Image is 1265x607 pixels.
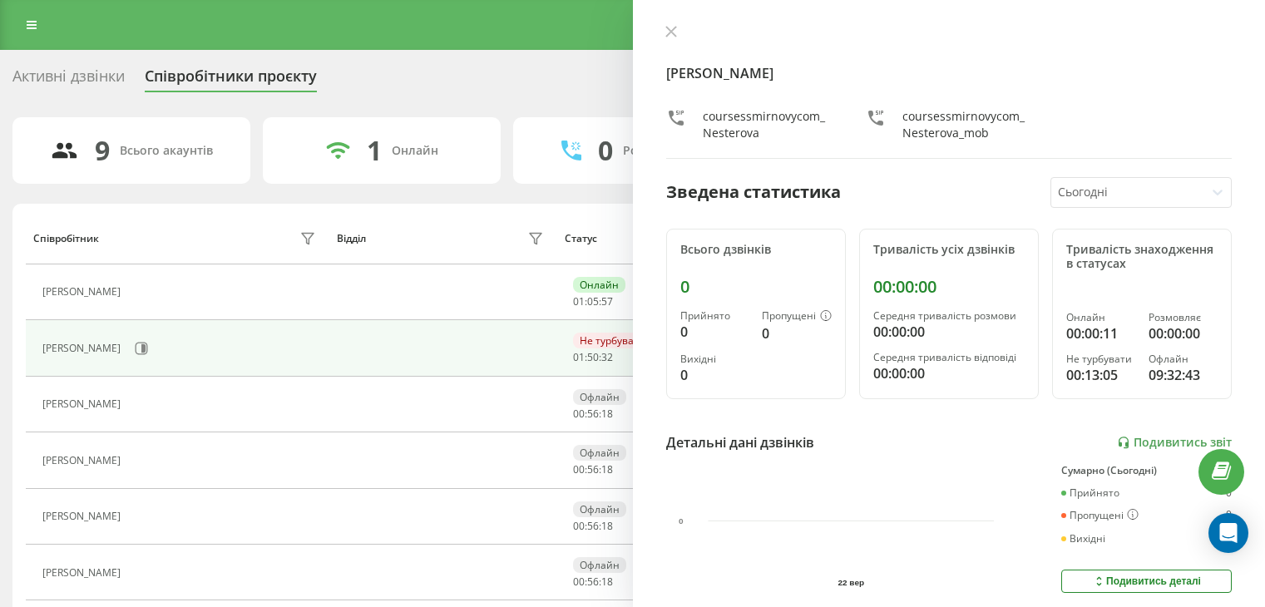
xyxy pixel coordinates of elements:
span: 57 [601,294,613,308]
div: Тривалість усіх дзвінків [873,243,1025,257]
span: 00 [573,519,585,533]
div: Онлайн [392,144,438,158]
div: Співробітник [33,233,99,244]
div: : : [573,464,613,476]
div: Не турбувати [1066,353,1135,365]
div: Не турбувати [573,333,652,348]
div: [PERSON_NAME] [42,343,125,354]
div: 00:00:00 [1149,323,1218,343]
div: 0 [680,365,749,385]
div: Прийнято [1061,487,1119,499]
span: 00 [573,462,585,476]
div: : : [573,352,613,363]
div: 00:00:00 [873,322,1025,342]
div: Офлайн [573,501,626,517]
div: 0 [1226,509,1232,522]
div: Онлайн [1066,312,1135,323]
div: Співробітники проєкту [145,67,317,93]
div: 0 [680,277,832,297]
span: 00 [573,407,585,421]
div: Активні дзвінки [12,67,125,93]
div: Офлайн [573,557,626,573]
span: 18 [601,575,613,589]
a: Подивитись звіт [1117,436,1232,450]
span: 00 [573,575,585,589]
div: [PERSON_NAME] [42,511,125,522]
div: coursessmirnovycom_Nesterova_mob [902,108,1032,141]
div: Вихідні [680,353,749,365]
div: Відділ [337,233,366,244]
div: Офлайн [573,389,626,405]
span: 18 [601,407,613,421]
text: 22 вер [838,578,864,587]
div: Середня тривалість розмови [873,310,1025,322]
div: Статус [565,233,597,244]
div: [PERSON_NAME] [42,455,125,466]
span: 56 [587,407,599,421]
div: Прийнято [680,310,749,322]
div: Офлайн [573,445,626,461]
span: 18 [601,462,613,476]
text: 0 [679,516,684,526]
div: 1 [367,135,382,166]
div: [PERSON_NAME] [42,567,125,579]
h4: [PERSON_NAME] [666,63,1233,83]
div: [PERSON_NAME] [42,398,125,410]
div: Open Intercom Messenger [1208,513,1248,553]
div: : : [573,296,613,308]
div: 00:13:05 [1066,365,1135,385]
div: Зведена статистика [666,180,841,205]
div: Середня тривалість відповіді [873,352,1025,363]
div: 00:00:00 [873,277,1025,297]
span: 56 [587,575,599,589]
div: Детальні дані дзвінків [666,432,814,452]
span: 01 [573,294,585,308]
div: 0 [598,135,613,166]
div: coursessmirnovycom_Nesterova [703,108,833,141]
div: 9 [95,135,110,166]
span: 05 [587,294,599,308]
div: Розмовляють [623,144,704,158]
div: Офлайн [1149,353,1218,365]
div: Пропущені [1061,509,1139,522]
div: [PERSON_NAME] [42,286,125,298]
div: Онлайн [573,277,625,293]
span: 32 [601,350,613,364]
div: 0 [680,322,749,342]
div: 0 [762,323,832,343]
div: Подивитись деталі [1092,575,1201,588]
div: 00:00:00 [873,363,1025,383]
div: 09:32:43 [1149,365,1218,385]
div: Всього дзвінків [680,243,832,257]
div: 00:00:11 [1066,323,1135,343]
span: 56 [587,519,599,533]
span: 50 [587,350,599,364]
div: : : [573,521,613,532]
div: Тривалість знаходження в статусах [1066,243,1218,271]
div: : : [573,408,613,420]
div: : : [573,576,613,588]
div: Розмовляє [1149,312,1218,323]
div: Всього акаунтів [120,144,213,158]
span: 18 [601,519,613,533]
div: Пропущені [762,310,832,323]
div: Сумарно (Сьогодні) [1061,465,1232,476]
button: Подивитись деталі [1061,570,1232,593]
div: 0 [1226,487,1232,499]
span: 01 [573,350,585,364]
span: 56 [587,462,599,476]
div: Вихідні [1061,533,1105,545]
